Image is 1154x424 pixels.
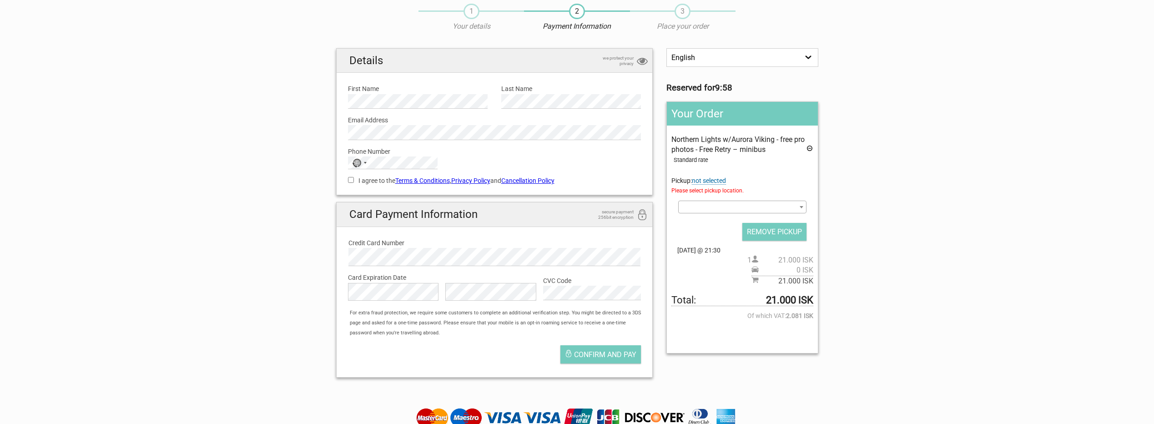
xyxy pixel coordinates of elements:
i: 256bit encryption [637,209,648,222]
label: Card Expiration Date [348,273,641,283]
h2: Details [337,49,653,73]
i: privacy protection [637,56,648,68]
label: Email Address [348,115,641,125]
span: 21.000 ISK [759,276,813,286]
span: 3 [675,4,690,19]
a: Terms & Conditions [395,177,450,184]
div: For extra fraud protection, we require some customers to complete an additional verification step... [345,308,652,338]
span: Subtotal [751,276,813,286]
span: we protect your privacy [588,56,634,66]
span: Pickup: [671,177,813,196]
span: Confirm and pay [574,350,636,359]
h2: Your Order [667,102,817,126]
span: Of which VAT: [671,311,813,321]
label: First Name [348,84,488,94]
button: Selected country [348,157,371,169]
label: I agree to the , and [348,176,641,186]
p: We're away right now. Please check back later! [13,16,103,23]
button: Open LiveChat chat widget [105,14,116,25]
strong: 9:58 [715,83,732,93]
span: secure payment 256bit encryption [588,209,634,220]
h3: Reserved for [666,83,818,93]
span: 2 [569,4,585,19]
button: Confirm and pay [560,345,641,363]
p: Payment Information [524,21,630,31]
label: Last Name [501,84,641,94]
span: 21.000 ISK [759,255,813,265]
input: REMOVE PICKUP [742,223,806,241]
strong: 2.081 ISK [786,311,813,321]
span: Total to be paid [671,295,813,306]
span: 1 [464,4,479,19]
span: Northern Lights w/Aurora Viking - free pro photos - Free Retry – minibus [671,135,805,154]
label: Phone Number [348,146,641,156]
strong: 21.000 ISK [766,295,813,305]
p: Your details [418,21,524,31]
span: 1 person(s) [747,255,813,265]
div: Standard rate [674,155,813,165]
label: CVC Code [543,276,641,286]
label: Credit Card Number [348,238,641,248]
h2: Card Payment Information [337,202,653,227]
span: Pickup price [751,265,813,275]
p: Place your order [630,21,736,31]
span: Change pickup place [692,177,726,185]
a: Privacy Policy [451,177,490,184]
a: Cancellation Policy [501,177,554,184]
span: 0 ISK [759,265,813,275]
span: Please select pickup location. [671,186,813,196]
span: [DATE] @ 21:30 [671,245,813,255]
